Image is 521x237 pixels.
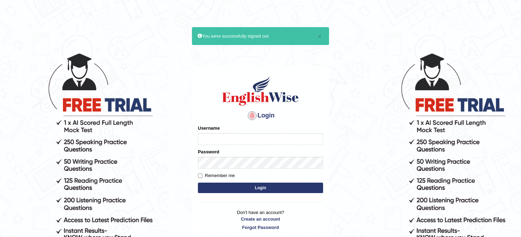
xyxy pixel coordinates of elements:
input: Remember me [198,174,202,178]
div: You were successfully signed out [192,27,329,45]
img: Logo of English Wise sign in for intelligent practice with AI [221,75,300,107]
p: Don't have an account? [198,209,323,231]
a: Create an account [198,216,323,222]
button: × [318,33,322,40]
label: Password [198,148,219,155]
button: Login [198,183,323,193]
a: Forgot Password [198,224,323,231]
label: Username [198,125,220,131]
h4: Login [198,110,323,121]
label: Remember me [198,172,235,179]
